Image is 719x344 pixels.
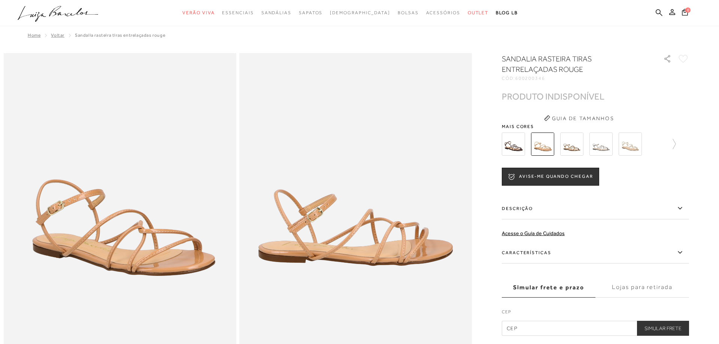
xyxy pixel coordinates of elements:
[398,10,419,15] span: Bolsas
[619,133,642,156] img: SANDÁLIA RASTEIRA TIRAS ENTRELAÇADAS DOURADO
[468,10,489,15] span: Outlet
[502,308,689,319] label: CEP
[182,10,215,15] span: Verão Viva
[680,8,690,18] button: 0
[502,277,595,298] label: Simular frete e prazo
[595,277,689,298] label: Lojas para retirada
[502,168,599,186] button: AVISE-ME QUANDO CHEGAR
[299,6,322,20] a: categoryNavScreenReaderText
[468,6,489,20] a: categoryNavScreenReaderText
[531,133,554,156] img: SANDALIA RASTEIRA TIRAS ENTRELAÇADAS ROUGE
[502,230,565,236] a: Acesse o Guia de Cuidados
[261,6,291,20] a: categoryNavScreenReaderText
[398,6,419,20] a: categoryNavScreenReaderText
[637,321,689,336] button: Simular Frete
[182,6,215,20] a: categoryNavScreenReaderText
[222,10,254,15] span: Essenciais
[502,198,689,219] label: Descrição
[299,10,322,15] span: Sapatos
[502,321,689,336] input: CEP
[75,33,165,38] span: SANDALIA RASTEIRA TIRAS ENTRELAÇADAS ROUGE
[502,54,642,74] h1: SANDALIA RASTEIRA TIRAS ENTRELAÇADAS ROUGE
[515,76,545,81] span: 600200346
[426,6,460,20] a: categoryNavScreenReaderText
[426,10,460,15] span: Acessórios
[502,124,689,129] span: Mais cores
[502,76,652,80] div: CÓD:
[496,6,518,20] a: BLOG LB
[330,6,390,20] a: noSubCategoriesText
[330,10,390,15] span: [DEMOGRAPHIC_DATA]
[589,133,613,156] img: SANDÁLIA RASTEIRA TIRAS ENTRELAÇADAS CHUMBO
[502,242,689,264] label: Características
[560,133,583,156] img: SANDÁLIA RASTEIRA TIRAS ENTRELAÇADAS BRONZE
[496,10,518,15] span: BLOG LB
[51,33,64,38] a: Voltar
[261,10,291,15] span: Sandálias
[685,7,691,13] span: 0
[28,33,40,38] a: Home
[541,112,616,124] button: Guia de Tamanhos
[502,92,604,100] div: PRODUTO INDISPONÍVEL
[502,133,525,156] img: SANDALIA RASTEIRA TIRAS ENTRELAÇADAS MALBEC
[222,6,254,20] a: categoryNavScreenReaderText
